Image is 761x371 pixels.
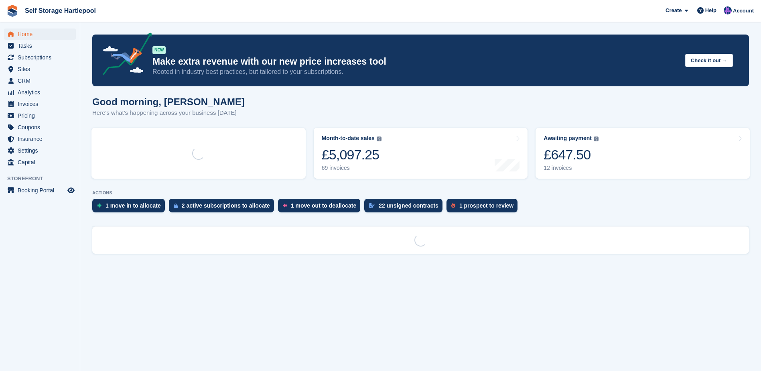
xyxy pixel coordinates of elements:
a: menu [4,157,76,168]
a: 1 move in to allocate [92,199,169,216]
img: move_ins_to_allocate_icon-fdf77a2bb77ea45bf5b3d319d69a93e2d87916cf1d5bf7949dd705db3b84f3ca.svg [97,203,101,208]
span: Settings [18,145,66,156]
a: menu [4,52,76,63]
div: 1 move out to deallocate [291,202,356,209]
div: Month-to-date sales [322,135,375,142]
div: 1 prospect to review [459,202,513,209]
span: Home [18,29,66,40]
div: £5,097.25 [322,147,382,163]
span: CRM [18,75,66,86]
span: Insurance [18,133,66,145]
a: menu [4,145,76,156]
img: active_subscription_to_allocate_icon-d502201f5373d7db506a760aba3b589e785aa758c864c3986d89f69b8ff3... [174,203,178,208]
a: menu [4,87,76,98]
div: 12 invoices [544,165,599,171]
span: Subscriptions [18,52,66,63]
a: 22 unsigned contracts [364,199,446,216]
a: 1 prospect to review [446,199,522,216]
div: 22 unsigned contracts [379,202,438,209]
p: Here's what's happening across your business [DATE] [92,108,245,118]
span: Invoices [18,98,66,110]
p: Rooted in industry best practices, but tailored to your subscriptions. [152,67,679,76]
div: Awaiting payment [544,135,592,142]
a: Month-to-date sales £5,097.25 69 invoices [314,128,528,179]
div: NEW [152,46,166,54]
span: Sites [18,63,66,75]
div: 2 active subscriptions to allocate [182,202,270,209]
a: menu [4,29,76,40]
a: menu [4,133,76,145]
img: icon-info-grey-7440780725fd019a000dd9b08b2336e03edf1995a4989e88bcd33f0948082b44.svg [594,137,599,141]
img: prospect-51fa495bee0391a8d652442698ab0144808aea92771e9ea1ae160a38d050c398.svg [451,203,455,208]
a: menu [4,98,76,110]
div: £647.50 [544,147,599,163]
span: Storefront [7,175,80,183]
a: menu [4,75,76,86]
h1: Good morning, [PERSON_NAME] [92,96,245,107]
span: Analytics [18,87,66,98]
span: Create [666,6,682,14]
a: 2 active subscriptions to allocate [169,199,278,216]
span: Help [705,6,716,14]
a: menu [4,185,76,196]
span: Coupons [18,122,66,133]
img: price-adjustments-announcement-icon-8257ccfd72463d97f412b2fc003d46551f7dbcb40ab6d574587a9cd5c0d94... [96,33,152,78]
a: 1 move out to deallocate [278,199,364,216]
img: Sean Wood [724,6,732,14]
span: Account [733,7,754,15]
span: Booking Portal [18,185,66,196]
a: Preview store [66,185,76,195]
img: stora-icon-8386f47178a22dfd0bd8f6a31ec36ba5ce8667c1dd55bd0f319d3a0aa187defe.svg [6,5,18,17]
span: Capital [18,157,66,168]
a: Awaiting payment £647.50 12 invoices [536,128,750,179]
div: 69 invoices [322,165,382,171]
a: Self Storage Hartlepool [22,4,99,17]
img: icon-info-grey-7440780725fd019a000dd9b08b2336e03edf1995a4989e88bcd33f0948082b44.svg [377,137,382,141]
span: Pricing [18,110,66,121]
a: menu [4,110,76,121]
p: Make extra revenue with our new price increases tool [152,56,679,67]
span: Tasks [18,40,66,51]
a: menu [4,122,76,133]
div: 1 move in to allocate [106,202,161,209]
img: move_outs_to_deallocate_icon-f764333ba52eb49d3ac5e1228854f67142a1ed5810a6f6cc68b1a99e826820c5.svg [283,203,287,208]
a: menu [4,40,76,51]
p: ACTIONS [92,190,749,196]
img: contract_signature_icon-13c848040528278c33f63329250d36e43548de30e8caae1d1a13099fd9432cc5.svg [369,203,375,208]
button: Check it out → [685,54,733,67]
a: menu [4,63,76,75]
